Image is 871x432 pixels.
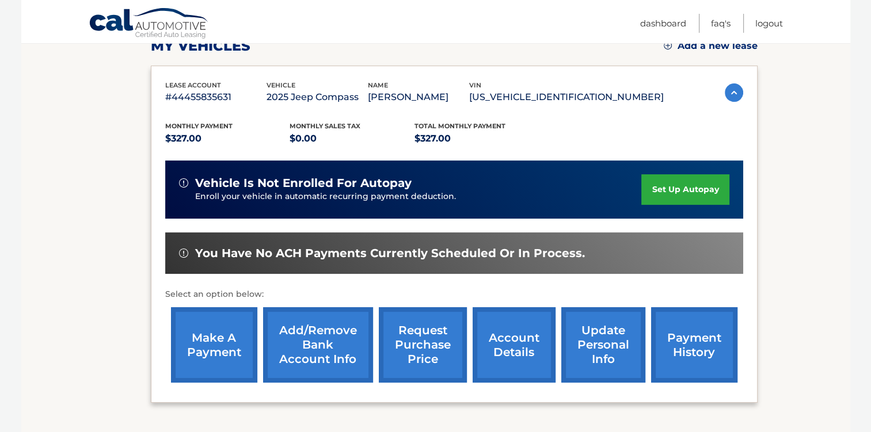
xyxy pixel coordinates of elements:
img: add.svg [664,41,672,49]
span: vin [469,81,481,89]
a: Dashboard [640,14,686,33]
span: name [368,81,388,89]
span: Total Monthly Payment [414,122,505,130]
a: account details [473,307,556,383]
a: Add a new lease [664,40,758,52]
a: request purchase price [379,307,467,383]
p: $0.00 [290,131,414,147]
a: Logout [755,14,783,33]
span: vehicle is not enrolled for autopay [195,176,412,190]
span: Monthly Payment [165,122,233,130]
h2: my vehicles [151,37,250,55]
p: $327.00 [414,131,539,147]
p: [US_VEHICLE_IDENTIFICATION_NUMBER] [469,89,664,105]
p: Enroll your vehicle in automatic recurring payment deduction. [195,190,642,203]
a: make a payment [171,307,257,383]
span: Monthly sales Tax [290,122,360,130]
a: payment history [651,307,737,383]
p: [PERSON_NAME] [368,89,469,105]
span: You have no ACH payments currently scheduled or in process. [195,246,585,261]
img: alert-white.svg [179,178,188,188]
a: set up autopay [641,174,729,205]
a: Cal Automotive [89,7,210,41]
a: Add/Remove bank account info [263,307,373,383]
p: $327.00 [165,131,290,147]
a: update personal info [561,307,645,383]
p: 2025 Jeep Compass [267,89,368,105]
img: alert-white.svg [179,249,188,258]
a: FAQ's [711,14,731,33]
span: lease account [165,81,221,89]
p: Select an option below: [165,288,743,301]
img: accordion-active.svg [725,83,743,102]
p: #44455835631 [165,89,267,105]
span: vehicle [267,81,295,89]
